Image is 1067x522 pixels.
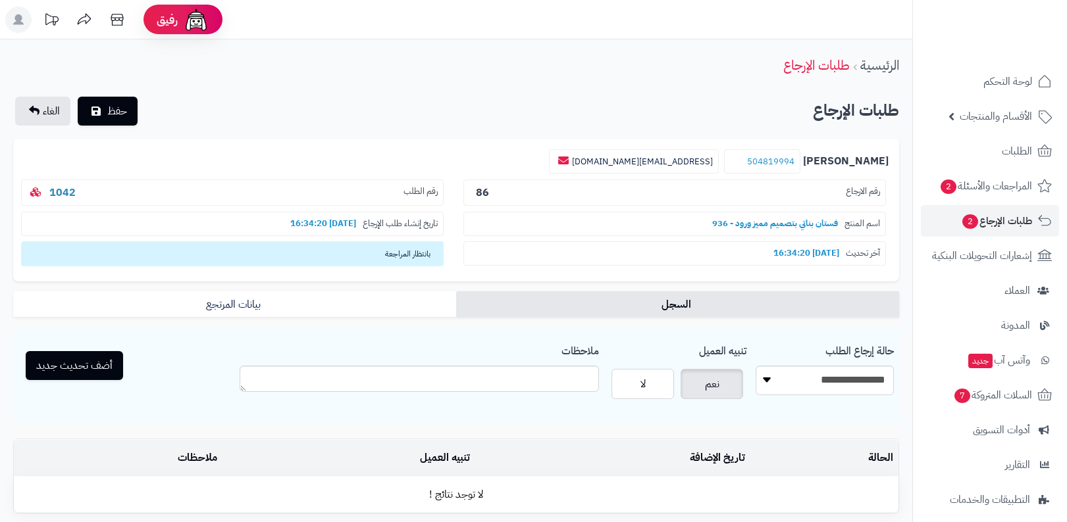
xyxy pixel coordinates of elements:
img: ai-face.png [183,7,209,33]
a: الطلبات [921,135,1059,167]
a: وآتس آبجديد [921,344,1059,376]
label: تنبيه العميل [699,338,746,359]
a: لوحة التحكم [921,66,1059,97]
b: [DATE] 16:34:20 [284,217,363,229]
td: الحالة [750,440,898,476]
span: السلات المتروكة [953,386,1032,404]
span: التطبيقات والخدمات [950,490,1030,509]
h2: طلبات الإرجاع [813,97,899,124]
a: المراجعات والأسئلة2 [921,170,1059,202]
a: الرئيسية [860,55,899,75]
span: نعم [705,376,719,392]
span: طلبات الإرجاع [961,212,1032,230]
a: بيانات المرتجع [13,291,456,318]
span: جديد [968,354,993,368]
a: العملاء [921,275,1059,306]
span: 2 [941,179,956,194]
a: [EMAIL_ADDRESS][DOMAIN_NAME] [572,155,713,168]
a: التطبيقات والخدمات [921,484,1059,515]
span: العملاء [1004,281,1030,300]
a: إشعارات التحويلات البنكية [921,240,1059,272]
a: طلبات الإرجاع [783,55,850,75]
span: المراجعات والأسئلة [939,177,1032,195]
a: التقارير [921,449,1059,481]
td: لا توجد نتائج ! [14,477,898,513]
span: حفظ [107,103,127,119]
span: أدوات التسويق [973,421,1030,439]
span: إشعارات التحويلات البنكية [932,247,1032,265]
a: طلبات الإرجاع2 [921,205,1059,237]
a: 1042 [49,185,76,201]
label: حالة إرجاع الطلب [825,338,894,359]
img: logo-2.png [977,34,1054,61]
b: [PERSON_NAME] [803,154,889,169]
b: [DATE] 16:34:20 [767,247,846,259]
span: المدونة [1001,316,1030,335]
span: الغاء [43,103,60,119]
a: المدونة [921,310,1059,341]
td: ملاحظات [14,440,222,476]
span: 7 [954,389,970,403]
span: رفيق [157,12,178,28]
td: تنبيه العميل [222,440,475,476]
span: بانتظار المراجعة [21,241,444,266]
span: التقارير [1005,456,1030,474]
b: 86 [476,185,489,201]
span: 2 [962,214,978,229]
span: الطلبات [1002,142,1032,160]
span: اسم المنتج [845,218,880,230]
span: رقم الارجاع [846,185,880,201]
span: لوحة التحكم [983,72,1032,91]
label: ملاحظات [561,338,599,359]
span: آخر تحديث [846,247,880,260]
b: فستان بناتي بتصميم مميز ورود - 936 [706,217,845,229]
a: 504819994 [747,155,794,168]
a: الغاء [15,97,70,126]
button: أضف تحديث جديد [26,351,123,380]
td: تاريخ الإضافة [475,440,750,476]
span: لا [640,376,646,392]
span: الأقسام والمنتجات [960,107,1032,126]
button: حفظ [78,97,138,126]
span: وآتس آب [967,351,1030,369]
a: تحديثات المنصة [35,7,68,36]
a: أدوات التسويق [921,414,1059,446]
a: السلات المتروكة7 [921,379,1059,411]
a: السجل [456,291,899,318]
span: رقم الطلب [403,185,438,201]
span: تاريخ إنشاء طلب الإرجاع [363,218,438,230]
